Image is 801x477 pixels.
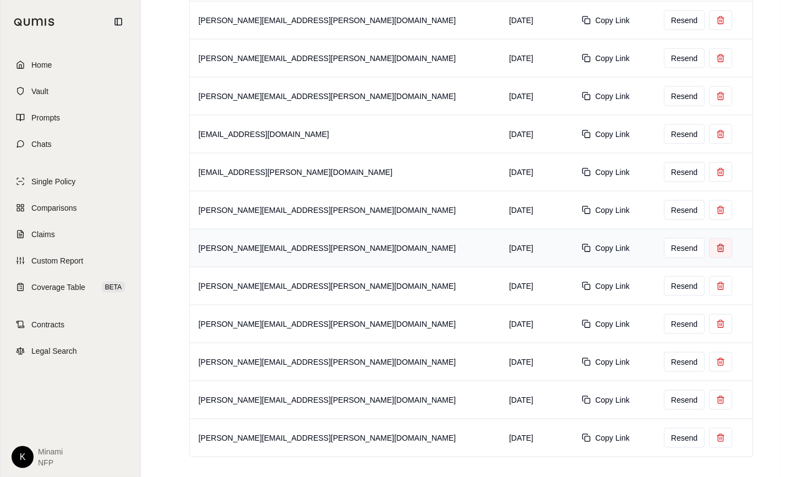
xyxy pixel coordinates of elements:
[190,381,500,419] td: [PERSON_NAME][EMAIL_ADDRESS][PERSON_NAME][DOMAIN_NAME]
[500,305,567,343] td: [DATE]
[31,255,83,266] span: Custom Report
[190,1,500,39] td: [PERSON_NAME][EMAIL_ADDRESS][PERSON_NAME][DOMAIN_NAME]
[500,77,567,115] td: [DATE]
[500,39,567,77] td: [DATE]
[31,139,52,150] span: Chats
[7,79,134,103] a: Vault
[664,238,705,258] button: Resend
[7,169,134,194] a: Single Policy
[664,86,705,106] button: Resend
[575,238,636,258] button: Copy Link
[31,282,85,293] span: Coverage Table
[664,200,705,220] button: Resend
[664,352,705,372] button: Resend
[7,312,134,337] a: Contracts
[190,305,500,343] td: [PERSON_NAME][EMAIL_ADDRESS][PERSON_NAME][DOMAIN_NAME]
[575,10,636,30] button: Copy Link
[500,419,567,457] td: [DATE]
[664,314,705,334] button: Resend
[7,249,134,273] a: Custom Report
[31,112,60,123] span: Prompts
[500,381,567,419] td: [DATE]
[31,86,48,97] span: Vault
[190,39,500,77] td: [PERSON_NAME][EMAIL_ADDRESS][PERSON_NAME][DOMAIN_NAME]
[14,18,55,26] img: Qumis Logo
[664,124,705,144] button: Resend
[575,314,636,334] button: Copy Link
[7,339,134,363] a: Legal Search
[500,267,567,305] td: [DATE]
[190,115,500,153] td: [EMAIL_ADDRESS][DOMAIN_NAME]
[575,352,636,372] button: Copy Link
[31,59,52,70] span: Home
[7,106,134,130] a: Prompts
[500,115,567,153] td: [DATE]
[190,77,500,115] td: [PERSON_NAME][EMAIL_ADDRESS][PERSON_NAME][DOMAIN_NAME]
[664,390,705,410] button: Resend
[102,282,125,293] span: BETA
[110,13,127,31] button: Collapse sidebar
[575,390,636,410] button: Copy Link
[500,1,567,39] td: [DATE]
[31,202,77,213] span: Comparisons
[31,229,55,240] span: Claims
[190,153,500,191] td: [EMAIL_ADDRESS][PERSON_NAME][DOMAIN_NAME]
[7,222,134,246] a: Claims
[500,191,567,229] td: [DATE]
[664,48,705,68] button: Resend
[190,229,500,267] td: [PERSON_NAME][EMAIL_ADDRESS][PERSON_NAME][DOMAIN_NAME]
[7,196,134,220] a: Comparisons
[31,319,64,330] span: Contracts
[31,346,77,357] span: Legal Search
[575,428,636,448] button: Copy Link
[500,343,567,381] td: [DATE]
[7,132,134,156] a: Chats
[664,428,705,448] button: Resend
[190,191,500,229] td: [PERSON_NAME][EMAIL_ADDRESS][PERSON_NAME][DOMAIN_NAME]
[7,53,134,77] a: Home
[575,86,636,106] button: Copy Link
[575,276,636,296] button: Copy Link
[664,10,705,30] button: Resend
[500,153,567,191] td: [DATE]
[664,276,705,296] button: Resend
[38,446,63,457] span: Minami
[500,229,567,267] td: [DATE]
[38,457,63,468] span: NFP
[664,162,705,182] button: Resend
[575,48,636,68] button: Copy Link
[31,176,75,187] span: Single Policy
[575,124,636,144] button: Copy Link
[190,267,500,305] td: [PERSON_NAME][EMAIL_ADDRESS][PERSON_NAME][DOMAIN_NAME]
[190,419,500,457] td: [PERSON_NAME][EMAIL_ADDRESS][PERSON_NAME][DOMAIN_NAME]
[12,446,34,468] div: K
[190,343,500,381] td: [PERSON_NAME][EMAIL_ADDRESS][PERSON_NAME][DOMAIN_NAME]
[7,275,134,299] a: Coverage TableBETA
[575,200,636,220] button: Copy Link
[575,162,636,182] button: Copy Link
